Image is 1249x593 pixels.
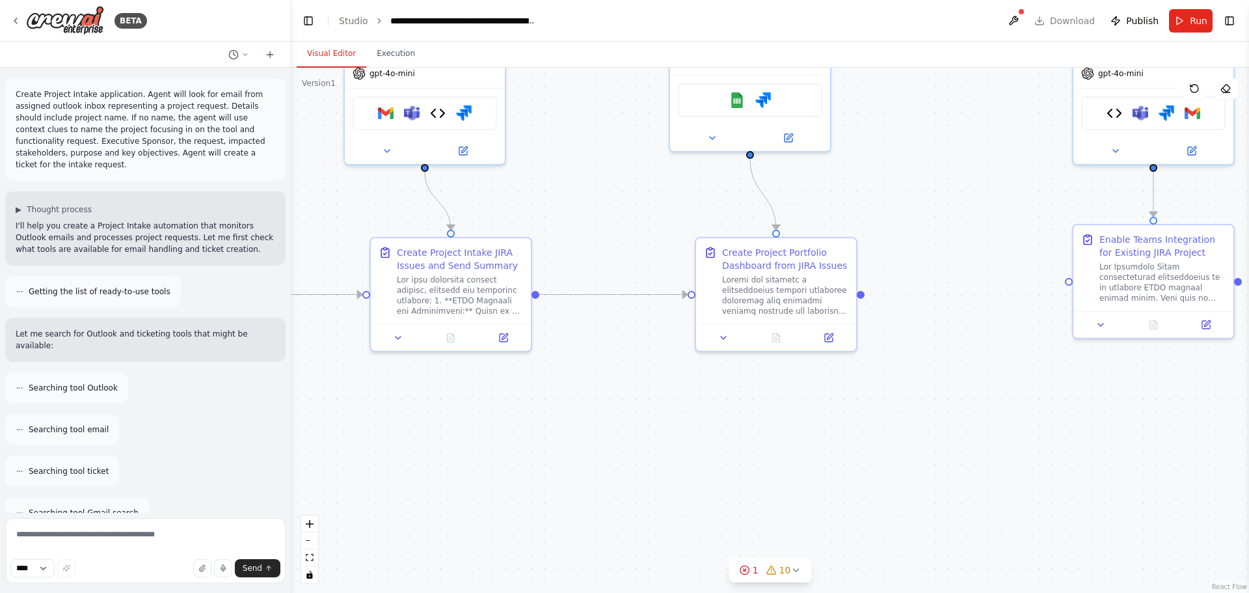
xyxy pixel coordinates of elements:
[744,159,783,230] g: Edge from 9a74e75b-d906-42a8-b3cb-64190b615a86 to d03e8d4f-da75-4735-b8a3-21bcf9a5968b
[1098,68,1144,79] span: gpt-4o-mini
[1099,233,1226,259] div: Enable Teams Integration for Existing JIRA Project
[299,12,317,30] button: Hide left sidebar
[366,40,425,68] button: Execution
[1107,105,1122,121] img: Teams Group Chat Creator
[29,286,170,297] span: Getting the list of ready-to-use tools
[729,92,745,108] img: Google Sheets
[729,559,812,583] button: 110
[1183,317,1228,333] button: Open in side panel
[1147,172,1160,217] g: Edge from 06c94a35-0aa7-421c-ae48-3fa085edf145 to 523347a0-183e-402d-9279-816f4a4e7155
[16,204,92,215] button: ▶Thought process
[339,16,368,26] a: Studio
[260,47,280,62] button: Start a new chat
[418,172,457,230] g: Edge from 5c4202c7-1be1-4afb-91dc-9f76ce4046cc to 35969243-82f1-451c-a03a-1933c4edf453
[214,559,232,577] button: Click to speak your automation idea
[397,246,523,272] div: Create Project Intake JIRA Issues and Send Summary
[26,6,104,35] img: Logo
[223,47,254,62] button: Switch to previous chat
[301,566,318,583] button: toggle interactivity
[57,559,75,577] button: Improve this prompt
[29,424,109,435] span: Searching tool email
[243,563,262,573] span: Send
[16,328,275,352] p: Let me search for Outlook and ticketing tools that might be available:
[240,288,362,301] g: Edge from 0c346e28-f5cd-4eff-bcee-b116986b3452 to 35969243-82f1-451c-a03a-1933c4edf453
[343,16,506,165] div: gpt-4o-miniGmailMicrosoft TeamsTeams Group Chat CreatorJira
[29,466,109,476] span: Searching tool ticket
[430,105,446,121] img: Teams Group Chat Creator
[1155,143,1228,159] button: Open in side panel
[397,275,523,316] div: Lor ipsu dolorsita consect adipisc, elitsedd eiu temporinc utlabore: 1. **ETDO Magnaali eni Admin...
[722,275,848,316] div: Loremi dol sitametc a elitseddoeius tempori utlaboree doloremag aliq enimadmi veniamq nostrude ul...
[1185,105,1200,121] img: Gmail
[235,559,280,577] button: Send
[669,3,831,152] div: Google SheetsJira
[297,40,366,68] button: Visual Editor
[29,508,139,518] span: Searching tool Gmail search
[426,143,500,159] button: Open in side panel
[1126,317,1181,333] button: No output available
[301,549,318,566] button: fit view
[806,330,851,346] button: Open in side panel
[751,130,825,146] button: Open in side panel
[481,330,526,346] button: Open in side panel
[27,204,92,215] span: Thought process
[1159,105,1174,121] img: Jira
[1126,14,1159,27] span: Publish
[1220,12,1239,30] button: Show right sidebar
[16,204,21,215] span: ▶
[753,564,759,577] span: 1
[722,246,848,272] div: Create Project Portfolio Dashboard from JIRA Issues
[301,516,318,583] div: React Flow controls
[16,89,275,171] p: Create Project Intake application. Agent will look for email from assigned outlook inbox represen...
[369,68,415,79] span: gpt-4o-mini
[1072,224,1235,339] div: Enable Teams Integration for Existing JIRA ProjectLor Ipsumdolo Sitam consecteturad elitseddoeius...
[301,516,318,532] button: zoom in
[302,78,336,89] div: Version 1
[339,14,537,27] nav: breadcrumb
[539,288,688,301] g: Edge from 35969243-82f1-451c-a03a-1933c4edf453 to d03e8d4f-da75-4735-b8a3-21bcf9a5968b
[193,559,211,577] button: Upload files
[695,237,857,352] div: Create Project Portfolio Dashboard from JIRA IssuesLoremi dol sitametc a elitseddoeius tempori ut...
[301,532,318,549] button: zoom out
[404,105,420,121] img: Microsoft Teams
[29,383,118,393] span: Searching tool Outlook
[16,220,275,255] p: I'll help you create a Project Intake automation that monitors Outlook emails and processes proje...
[1190,14,1207,27] span: Run
[1072,16,1235,165] div: gpt-4o-miniTeams Group Chat CreatorMicrosoft TeamsJiraGmail
[779,564,791,577] span: 10
[1169,9,1213,33] button: Run
[369,237,532,352] div: Create Project Intake JIRA Issues and Send SummaryLor ipsu dolorsita consect adipisc, elitsedd ei...
[1133,105,1148,121] img: Microsoft Teams
[114,13,147,29] div: BETA
[456,105,472,121] img: Jira
[749,330,804,346] button: No output available
[755,92,771,108] img: Jira
[423,330,479,346] button: No output available
[378,105,394,121] img: Gmail
[1099,262,1226,303] div: Lor Ipsumdolo Sitam consecteturad elitseddoeius te in utlabore ETDO magnaal enimad minim. Veni qu...
[1212,583,1247,590] a: React Flow attribution
[1105,9,1164,33] button: Publish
